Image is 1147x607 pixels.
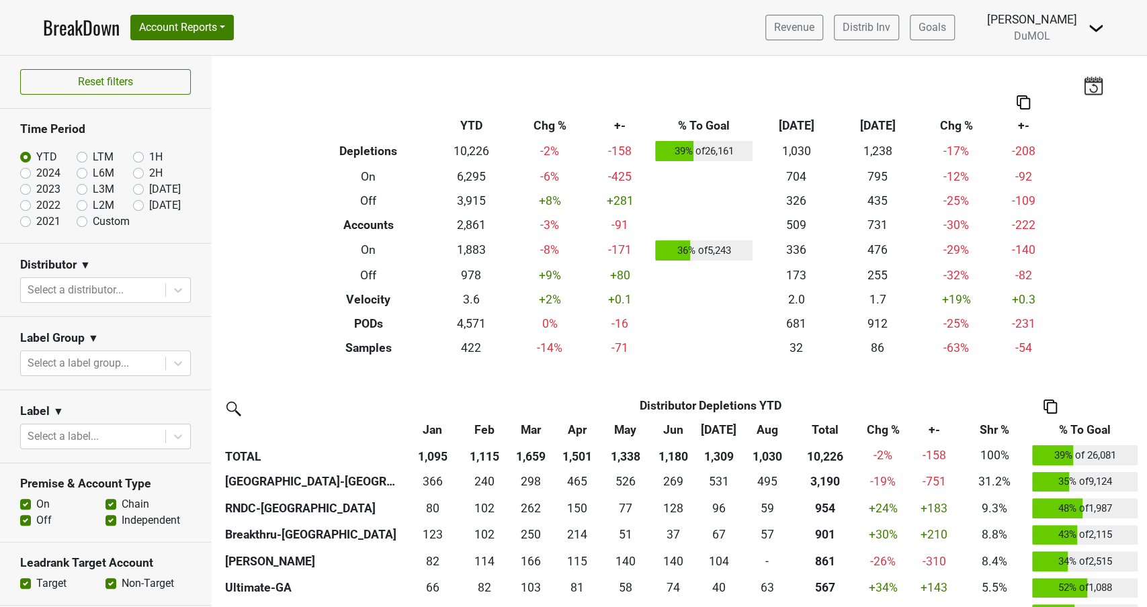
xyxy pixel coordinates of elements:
[20,122,191,136] h3: Time Period
[858,418,908,442] th: Chg %: activate to sort column ascending
[510,473,551,490] div: 298
[919,113,994,138] th: Chg %
[222,548,404,575] th: [PERSON_NAME]
[507,418,555,442] th: Mar: activate to sort column ascending
[510,553,551,570] div: 166
[1017,95,1030,109] img: Copy to clipboard
[306,336,431,360] th: Samples
[600,495,650,522] td: 76.666
[431,287,512,312] td: 3.6
[796,500,855,517] div: 954
[20,404,50,418] h3: Label
[837,237,919,264] td: 476
[987,11,1077,28] div: [PERSON_NAME]
[222,442,404,469] th: TOTAL
[558,473,597,490] div: 465
[149,197,181,214] label: [DATE]
[837,189,919,213] td: 435
[793,522,858,549] th: 901.348
[756,263,837,287] td: 173
[960,495,1029,522] td: 9.3%
[36,575,67,592] label: Target
[222,495,404,522] th: RNDC-[GEOGRAPHIC_DATA]
[911,473,957,490] div: -751
[93,149,114,165] label: LTM
[960,522,1029,549] td: 8.8%
[699,473,738,490] div: 531
[462,469,507,496] td: 240.1
[654,500,693,517] div: 128
[407,553,458,570] div: 82
[837,312,919,336] td: 912
[793,442,858,469] th: 10,226
[858,469,908,496] td: -19 %
[756,336,837,360] td: 32
[600,442,650,469] th: 1,338
[462,442,507,469] th: 1,115
[756,312,837,336] td: 681
[696,495,742,522] td: 95.833
[558,553,597,570] div: 115
[88,330,99,346] span: ▼
[53,404,64,420] span: ▼
[306,263,431,287] th: Off
[510,526,551,543] div: 250
[919,165,994,189] td: -12 %
[149,149,163,165] label: 1H
[93,181,114,197] label: L3M
[793,548,858,575] th: 861.169
[650,522,696,549] td: 36.669
[588,237,652,264] td: -171
[654,473,693,490] div: 269
[431,312,512,336] td: 4,571
[554,548,600,575] td: 114.666
[699,500,738,517] div: 96
[404,442,462,469] th: 1,095
[512,237,588,264] td: -8 %
[696,548,742,575] td: 104.167
[512,287,588,312] td: +2 %
[512,213,588,237] td: -3 %
[558,579,597,596] div: 81
[554,495,600,522] td: 150.167
[588,165,652,189] td: -425
[554,522,600,549] td: 214.336
[756,165,837,189] td: 704
[43,13,120,42] a: BreakDown
[919,287,994,312] td: +19 %
[512,138,588,165] td: -2 %
[911,553,957,570] div: -310
[1083,76,1103,95] img: last_updated_date
[507,495,555,522] td: 261.5
[994,213,1052,237] td: -222
[93,197,114,214] label: L2M
[407,526,458,543] div: 123
[20,556,191,570] h3: Leadrank Target Account
[36,149,57,165] label: YTD
[1014,30,1050,42] span: DuMOL
[558,500,597,517] div: 150
[588,189,652,213] td: +281
[742,442,793,469] th: 1,030
[431,138,512,165] td: 10,226
[994,113,1052,138] th: +-
[507,442,555,469] th: 1,659
[603,500,648,517] div: 77
[919,263,994,287] td: -32 %
[858,522,908,549] td: +30 %
[588,213,652,237] td: -91
[919,213,994,237] td: -30 %
[793,469,858,496] th: 3189.603
[650,442,696,469] th: 1,180
[431,336,512,360] td: 422
[654,526,693,543] div: 37
[510,579,551,596] div: 103
[558,526,597,543] div: 214
[994,287,1052,312] td: +0.3
[919,189,994,213] td: -25 %
[507,548,555,575] td: 166.334
[507,469,555,496] td: 297.8
[745,553,790,570] div: -
[306,138,431,165] th: Depletions
[588,138,652,165] td: -158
